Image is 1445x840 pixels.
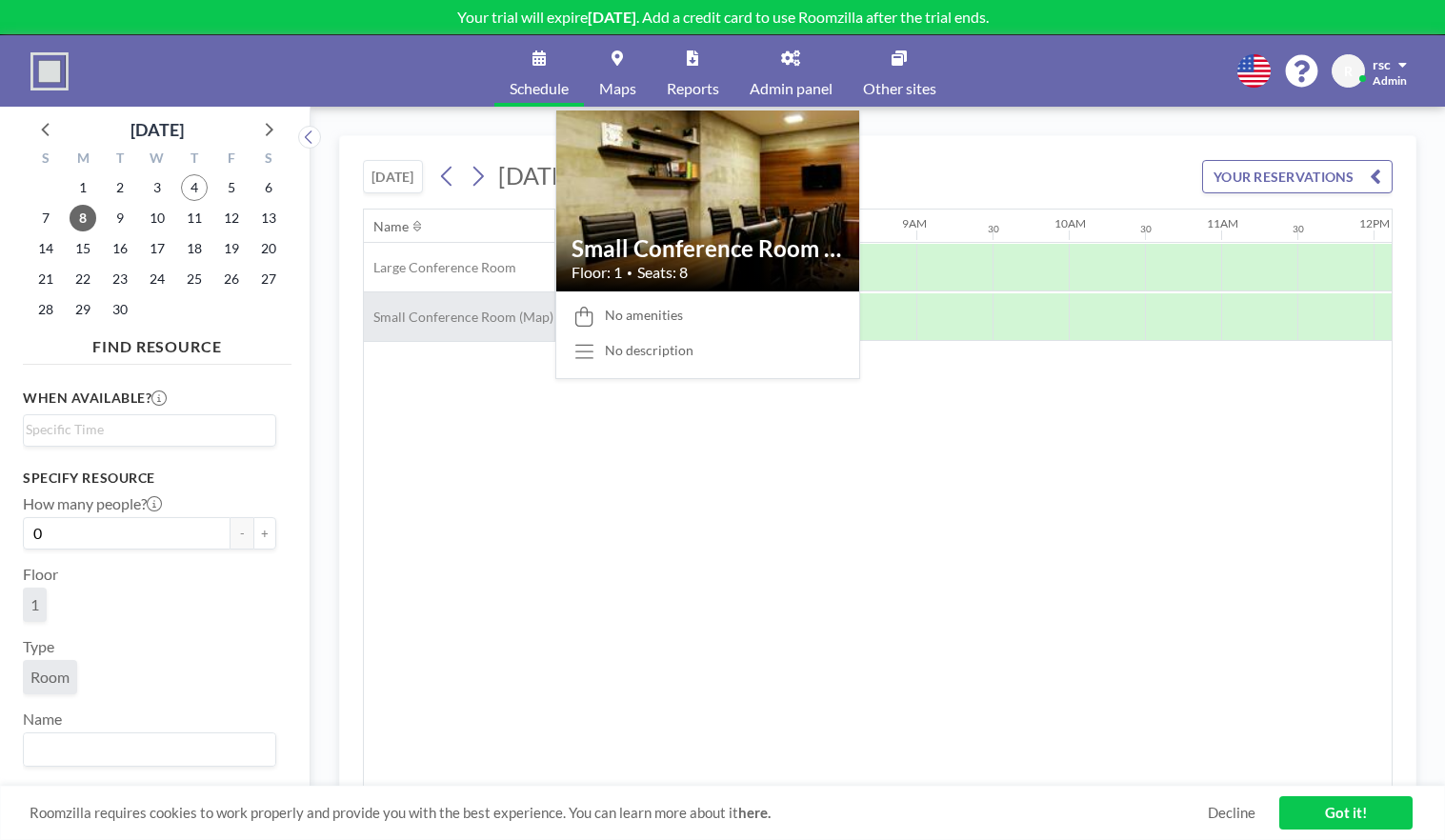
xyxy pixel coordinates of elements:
[364,259,516,276] span: Large Conference Room
[605,307,683,324] span: No amenities
[902,216,927,230] div: 9AM
[231,517,253,550] button: -
[30,595,39,614] span: 1
[70,174,96,201] span: Monday, September 1, 2025
[1202,160,1393,193] button: YOUR RESERVATIONS
[572,234,844,263] h2: Small Conference Room (Map)
[181,205,208,231] span: Thursday, September 11, 2025
[734,35,848,107] a: Admin panel
[1208,804,1255,822] a: Decline
[30,52,69,90] img: organization-logo
[107,205,133,231] span: Tuesday, September 9, 2025
[23,494,162,513] label: How many people?
[26,737,265,762] input: Search for option
[181,235,208,262] span: Thursday, September 18, 2025
[175,148,212,172] div: T
[1373,73,1407,88] span: Admin
[218,235,245,262] span: Friday, September 19, 2025
[652,35,734,107] a: Reports
[510,81,569,96] span: Schedule
[373,218,409,235] div: Name
[144,205,171,231] span: Wednesday, September 10, 2025
[23,710,62,729] label: Name
[667,81,719,96] span: Reports
[848,35,952,107] a: Other sites
[70,296,96,323] span: Monday, September 29, 2025
[572,263,622,282] span: Floor: 1
[24,733,275,766] div: Search for option
[255,205,282,231] span: Saturday, September 13, 2025
[30,804,1208,822] span: Roomzilla requires cookies to work properly and provide you with the best experience. You can lea...
[253,517,276,550] button: +
[738,804,771,821] a: here.
[144,266,171,292] span: Wednesday, September 24, 2025
[23,565,58,584] label: Floor
[70,266,96,292] span: Monday, September 22, 2025
[364,309,553,326] span: Small Conference Room (Map)
[144,174,171,201] span: Wednesday, September 3, 2025
[988,223,999,235] div: 30
[1279,796,1413,830] a: Got it!
[130,116,184,143] div: [DATE]
[1373,56,1391,72] span: rsc
[584,35,652,107] a: Maps
[255,174,282,201] span: Saturday, September 6, 2025
[255,266,282,292] span: Saturday, September 27, 2025
[70,205,96,231] span: Monday, September 8, 2025
[107,174,133,201] span: Tuesday, September 2, 2025
[637,263,688,282] span: Seats: 8
[1054,216,1086,230] div: 10AM
[144,235,171,262] span: Wednesday, September 17, 2025
[139,148,176,172] div: W
[70,235,96,262] span: Monday, September 15, 2025
[23,637,54,656] label: Type
[498,161,573,190] span: [DATE]
[218,174,245,201] span: Friday, September 5, 2025
[1359,216,1390,230] div: 12PM
[107,235,133,262] span: Tuesday, September 16, 2025
[556,100,859,302] img: resource-image
[212,148,250,172] div: F
[863,81,936,96] span: Other sites
[605,342,693,359] div: No description
[102,148,139,172] div: T
[750,81,833,96] span: Admin panel
[23,470,276,487] h3: Specify resource
[218,266,245,292] span: Friday, September 26, 2025
[588,8,636,26] b: [DATE]
[181,174,208,201] span: Thursday, September 4, 2025
[28,148,65,172] div: S
[23,330,291,356] h4: FIND RESOURCE
[65,148,102,172] div: M
[1140,223,1152,235] div: 30
[1207,216,1238,230] div: 11AM
[1293,223,1304,235] div: 30
[1344,63,1353,80] span: R
[599,81,636,96] span: Maps
[250,148,287,172] div: S
[627,267,632,279] span: •
[24,415,275,444] div: Search for option
[494,35,584,107] a: Schedule
[26,419,265,440] input: Search for option
[255,235,282,262] span: Saturday, September 20, 2025
[30,668,70,687] span: Room
[181,266,208,292] span: Thursday, September 25, 2025
[107,266,133,292] span: Tuesday, September 23, 2025
[32,266,59,292] span: Sunday, September 21, 2025
[32,235,59,262] span: Sunday, September 14, 2025
[107,296,133,323] span: Tuesday, September 30, 2025
[363,160,423,193] button: [DATE]
[32,296,59,323] span: Sunday, September 28, 2025
[218,205,245,231] span: Friday, September 12, 2025
[32,205,59,231] span: Sunday, September 7, 2025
